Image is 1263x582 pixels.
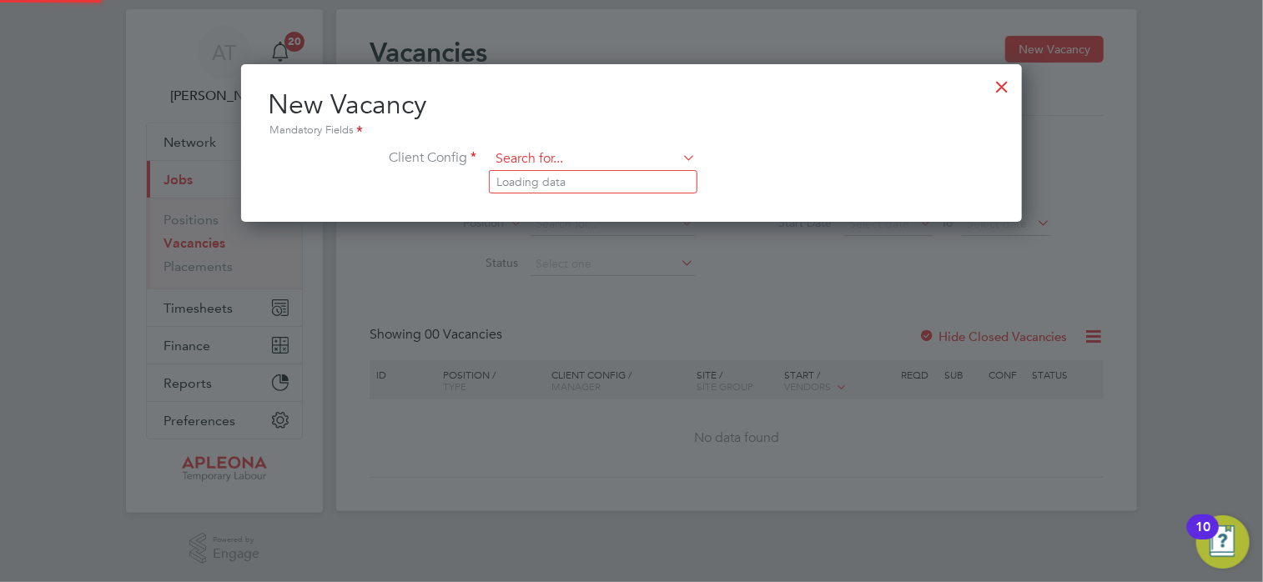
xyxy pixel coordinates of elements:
[1196,515,1250,569] button: Open Resource Center, 10 new notifications
[490,171,697,193] li: Loading data
[268,122,995,140] div: Mandatory Fields
[490,147,696,172] input: Search for...
[268,88,995,141] h2: New Vacancy
[268,149,476,167] label: Client Config
[1195,527,1210,549] div: 10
